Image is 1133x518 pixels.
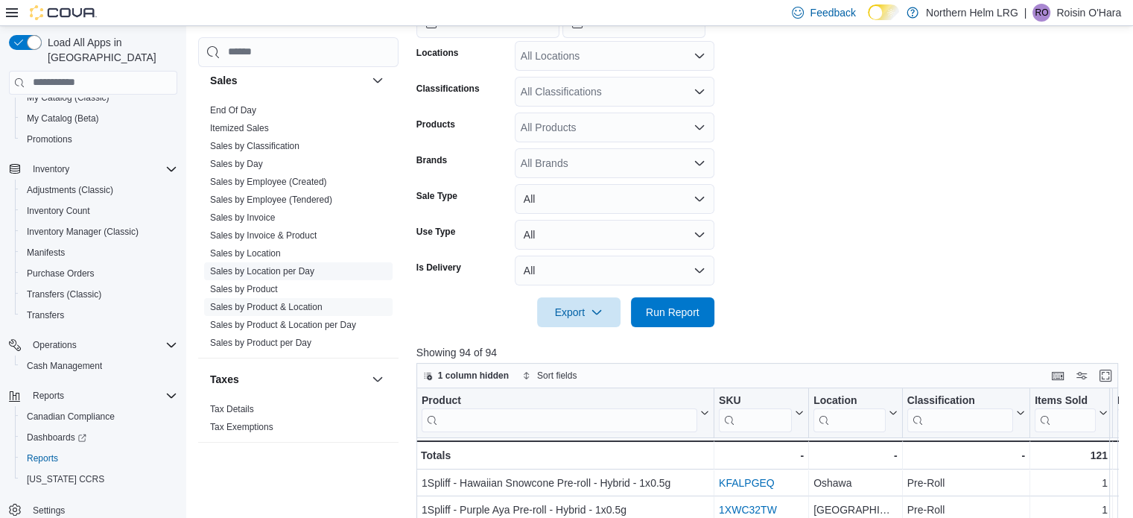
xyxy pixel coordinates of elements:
span: Cash Management [21,357,177,375]
span: Sales by Day [210,158,263,170]
span: 1 column hidden [438,370,509,382]
div: - [813,446,898,464]
button: Operations [3,335,183,356]
span: Dashboards [27,432,86,443]
span: Inventory Count [27,205,90,217]
a: Sales by Employee (Tendered) [210,195,332,205]
span: Feedback [810,5,855,20]
span: Tax Exemptions [210,421,273,433]
div: Items Sold [1035,394,1096,432]
a: Cash Management [21,357,108,375]
a: KFALPGEQ [719,477,775,489]
span: Sort fields [537,370,577,382]
span: Sales by Invoice & Product [210,230,317,241]
span: Dashboards [21,429,177,446]
button: My Catalog (Classic) [15,87,183,108]
span: Inventory [27,160,177,178]
span: Load All Apps in [GEOGRAPHIC_DATA] [42,35,177,65]
button: Sort fields [516,367,583,385]
div: 1 [1035,474,1108,492]
button: All [515,184,714,214]
button: Inventory [27,160,75,178]
span: [US_STATE] CCRS [27,473,104,485]
p: Northern Helm LRG [926,4,1018,22]
a: [US_STATE] CCRS [21,470,110,488]
a: Sales by Product & Location [210,302,323,312]
button: My Catalog (Beta) [15,108,183,129]
button: Reports [3,385,183,406]
button: Open list of options [694,121,705,133]
span: My Catalog (Beta) [21,110,177,127]
label: Is Delivery [416,262,461,274]
a: Dashboards [21,429,92,446]
a: Itemized Sales [210,123,269,133]
span: Operations [33,339,77,351]
span: Canadian Compliance [27,411,115,423]
div: SKU URL [719,394,792,432]
span: Promotions [21,130,177,148]
div: - [907,446,1024,464]
span: Sales by Invoice [210,212,275,224]
div: Items Sold [1035,394,1096,408]
span: Sales by Location [210,247,281,259]
button: Promotions [15,129,183,150]
span: Washington CCRS [21,470,177,488]
span: Reports [21,449,177,467]
a: Adjustments (Classic) [21,181,119,199]
span: Inventory Count [21,202,177,220]
a: My Catalog (Classic) [21,89,115,107]
a: Canadian Compliance [21,408,121,426]
a: Purchase Orders [21,265,101,282]
button: Run Report [631,297,714,327]
a: Promotions [21,130,78,148]
a: Tax Details [210,404,254,414]
button: [US_STATE] CCRS [15,469,183,490]
button: Enter fullscreen [1096,367,1114,385]
button: Product [422,394,709,432]
span: Reports [33,390,64,402]
span: Purchase Orders [27,268,95,279]
h3: Taxes [210,372,239,387]
a: Sales by Invoice & Product [210,230,317,241]
label: Sale Type [416,190,457,202]
span: Promotions [27,133,72,145]
button: Sales [210,73,366,88]
a: Reports [21,449,64,467]
span: Sales by Product [210,283,278,295]
span: Transfers [27,309,64,321]
span: Sales by Location per Day [210,265,314,277]
div: Classification [907,394,1012,432]
span: RO [1035,4,1048,22]
button: Open list of options [694,50,705,62]
div: Location [813,394,886,432]
span: Sales by Employee (Created) [210,176,327,188]
span: Sales by Classification [210,140,299,152]
span: Inventory [33,163,69,175]
div: 1Spliff - Hawaiian Snowcone Pre-roll - Hybrid - 1x0.5g [422,474,709,492]
a: Inventory Manager (Classic) [21,223,145,241]
span: Reports [27,452,58,464]
div: 121 [1035,446,1108,464]
button: Reports [15,448,183,469]
div: Oshawa [813,474,898,492]
a: End Of Day [210,105,256,116]
span: Inventory Manager (Classic) [21,223,177,241]
p: Roisin O'Hara [1056,4,1121,22]
label: Brands [416,154,447,166]
span: Inventory Manager (Classic) [27,226,139,238]
button: SKU [719,394,804,432]
a: Dashboards [15,427,183,448]
span: Reports [27,387,177,405]
a: Sales by Invoice [210,212,275,223]
a: Sales by Product & Location per Day [210,320,356,330]
button: Inventory Count [15,200,183,221]
div: Product [422,394,697,432]
div: - [719,446,804,464]
label: Products [416,119,455,130]
a: Sales by Location per Day [210,266,314,277]
span: Settings [33,505,65,517]
span: My Catalog (Beta) [27,113,99,124]
p: Showing 94 of 94 [416,345,1126,360]
a: Sales by Product [210,284,278,294]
